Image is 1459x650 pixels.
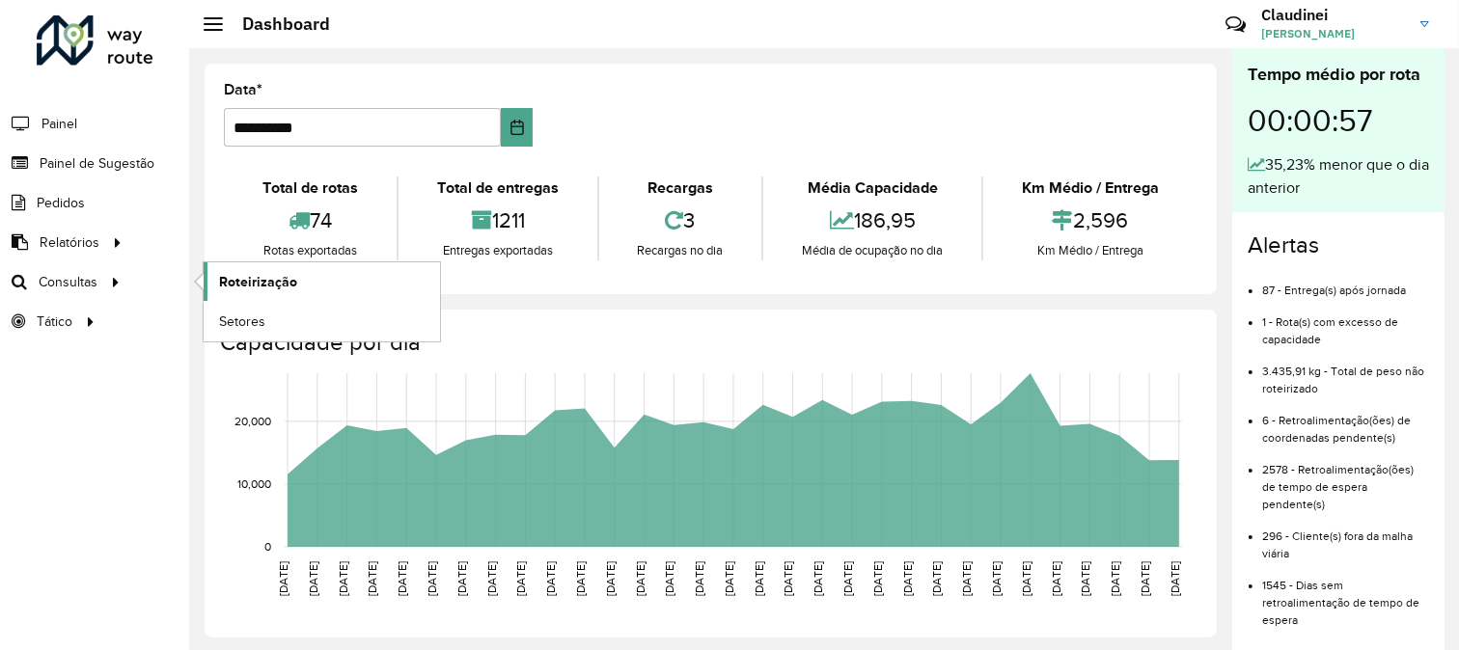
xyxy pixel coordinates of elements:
h4: Capacidade por dia [220,329,1197,357]
text: [DATE] [1169,561,1181,596]
text: [DATE] [931,561,944,596]
text: 20,000 [234,415,271,427]
div: Km Médio / Entrega [988,176,1193,200]
li: 3.435,91 kg - Total de peso não roteirizado [1262,348,1429,397]
text: [DATE] [871,561,884,596]
div: Total de rotas [229,176,392,200]
text: [DATE] [574,561,587,596]
span: Pedidos [37,193,85,213]
text: [DATE] [455,561,468,596]
text: [DATE] [753,561,765,596]
div: 74 [229,200,392,241]
div: Média Capacidade [768,176,977,200]
span: [PERSON_NAME] [1261,25,1406,42]
div: Rotas exportadas [229,241,392,260]
text: [DATE] [1020,561,1032,596]
h4: Alertas [1248,231,1429,259]
text: [DATE] [634,561,647,596]
label: Data [224,78,262,101]
div: Entregas exportadas [403,241,592,260]
div: Km Médio / Entrega [988,241,1193,260]
div: 35,23% menor que o dia anterior [1248,153,1429,200]
text: [DATE] [604,561,617,596]
text: [DATE] [723,561,735,596]
li: 1 - Rota(s) com excesso de capacidade [1262,299,1429,348]
text: [DATE] [544,561,557,596]
div: 186,95 [768,200,977,241]
a: Roteirização [204,262,440,301]
text: [DATE] [990,561,1003,596]
text: [DATE] [1080,561,1092,596]
text: [DATE] [960,561,973,596]
text: [DATE] [396,561,408,596]
text: [DATE] [307,561,319,596]
text: [DATE] [277,561,289,596]
div: Média de ocupação no dia [768,241,977,260]
li: 296 - Cliente(s) fora da malha viária [1262,513,1429,562]
li: 87 - Entrega(s) após jornada [1262,267,1429,299]
span: Setores [219,311,265,332]
text: [DATE] [426,561,438,596]
span: Tático [37,311,72,332]
text: [DATE] [1109,561,1121,596]
span: Painel [41,114,77,134]
span: Relatórios [40,232,99,253]
button: Choose Date [501,108,534,147]
li: 6 - Retroalimentação(ões) de coordenadas pendente(s) [1262,397,1429,447]
text: [DATE] [693,561,705,596]
text: [DATE] [783,561,795,596]
text: 0 [264,540,271,553]
span: Roteirização [219,272,297,292]
text: [DATE] [901,561,914,596]
a: Contato Rápido [1215,4,1256,45]
text: [DATE] [514,561,527,596]
div: 3 [604,200,757,241]
h3: Claudinei [1261,6,1406,24]
div: Total de entregas [403,176,592,200]
a: Setores [204,302,440,340]
text: 10,000 [237,477,271,490]
h2: Dashboard [223,14,330,35]
text: [DATE] [812,561,824,596]
text: [DATE] [841,561,854,596]
text: [DATE] [366,561,378,596]
div: Recargas [604,176,757,200]
text: [DATE] [485,561,498,596]
div: 1211 [403,200,592,241]
text: [DATE] [663,561,675,596]
div: Recargas no dia [604,241,757,260]
text: [DATE] [337,561,349,596]
div: Tempo médio por rota [1248,62,1429,88]
li: 2578 - Retroalimentação(ões) de tempo de espera pendente(s) [1262,447,1429,513]
li: 1545 - Dias sem retroalimentação de tempo de espera [1262,562,1429,629]
text: [DATE] [1050,561,1062,596]
text: [DATE] [1139,561,1151,596]
div: 00:00:57 [1248,88,1429,153]
div: 2,596 [988,200,1193,241]
span: Painel de Sugestão [40,153,154,174]
span: Consultas [39,272,97,292]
